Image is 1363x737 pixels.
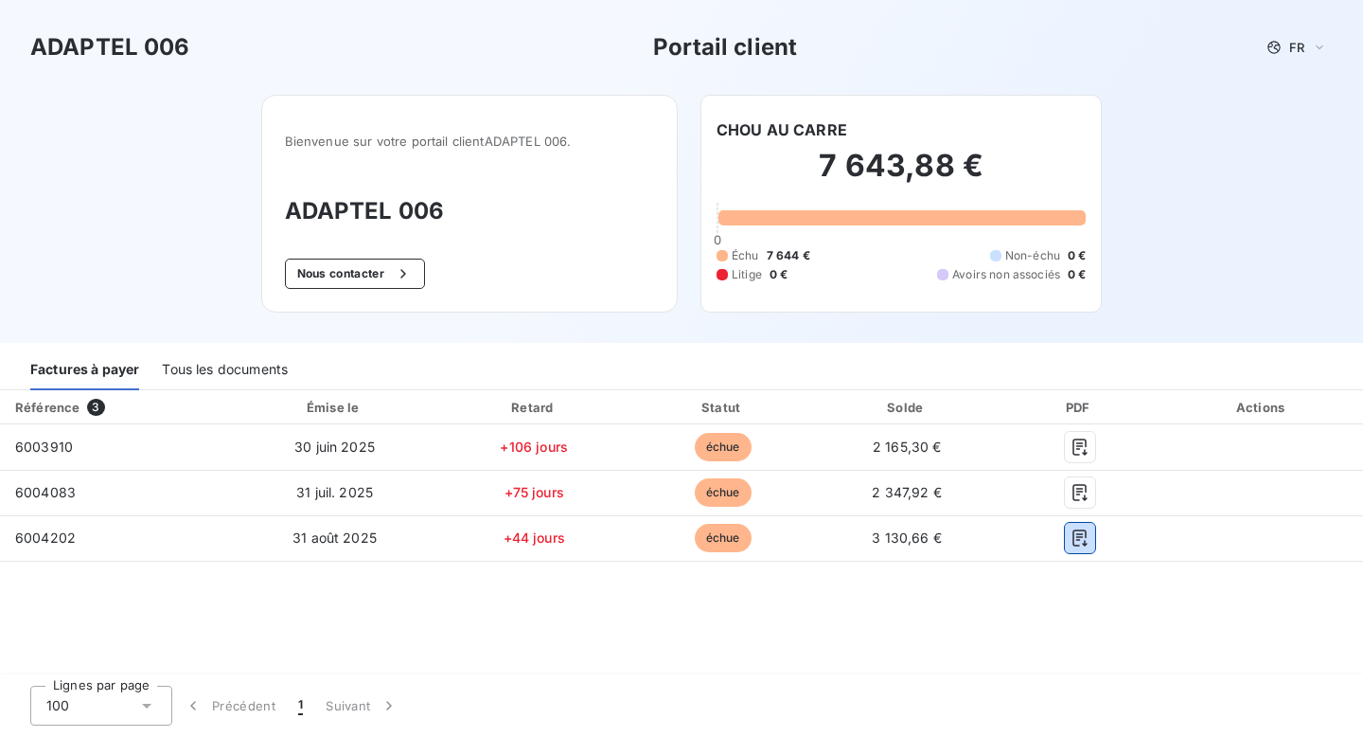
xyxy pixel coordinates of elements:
[1068,266,1086,283] span: 0 €
[1001,398,1158,417] div: PDF
[298,696,303,715] span: 1
[504,484,564,500] span: +75 jours
[15,484,76,500] span: 6004083
[820,398,994,417] div: Solde
[1005,247,1060,264] span: Non-échu
[633,398,812,417] div: Statut
[30,351,139,390] div: Factures à payer
[46,696,69,715] span: 100
[695,524,752,552] span: échue
[714,232,721,247] span: 0
[500,439,568,455] span: +106 jours
[287,686,314,726] button: 1
[285,134,654,149] span: Bienvenue sur votre portail client ADAPTEL 006 .
[873,439,942,455] span: 2 165,30 €
[767,247,810,264] span: 7 644 €
[872,484,942,500] span: 2 347,92 €
[292,530,377,546] span: 31 août 2025
[30,30,190,64] h3: ADAPTEL 006
[15,530,76,546] span: 6004202
[294,439,375,455] span: 30 juin 2025
[770,266,788,283] span: 0 €
[952,266,1060,283] span: Avoirs non associés
[717,118,847,141] h6: CHOU AU CARRE
[695,478,752,507] span: échue
[162,351,288,390] div: Tous les documents
[732,247,759,264] span: Échu
[1165,398,1359,417] div: Actions
[1289,40,1304,55] span: FR
[504,530,565,546] span: +44 jours
[15,400,80,415] div: Référence
[296,484,373,500] span: 31 juil. 2025
[1068,247,1086,264] span: 0 €
[653,30,797,64] h3: Portail client
[717,147,1086,204] h2: 7 643,88 €
[235,398,435,417] div: Émise le
[87,399,104,416] span: 3
[15,439,73,455] span: 6003910
[285,259,425,289] button: Nous contacter
[285,194,654,228] h3: ADAPTEL 006
[732,266,762,283] span: Litige
[314,686,410,726] button: Suivant
[695,433,752,461] span: échue
[442,398,626,417] div: Retard
[172,686,287,726] button: Précédent
[872,530,942,546] span: 3 130,66 €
